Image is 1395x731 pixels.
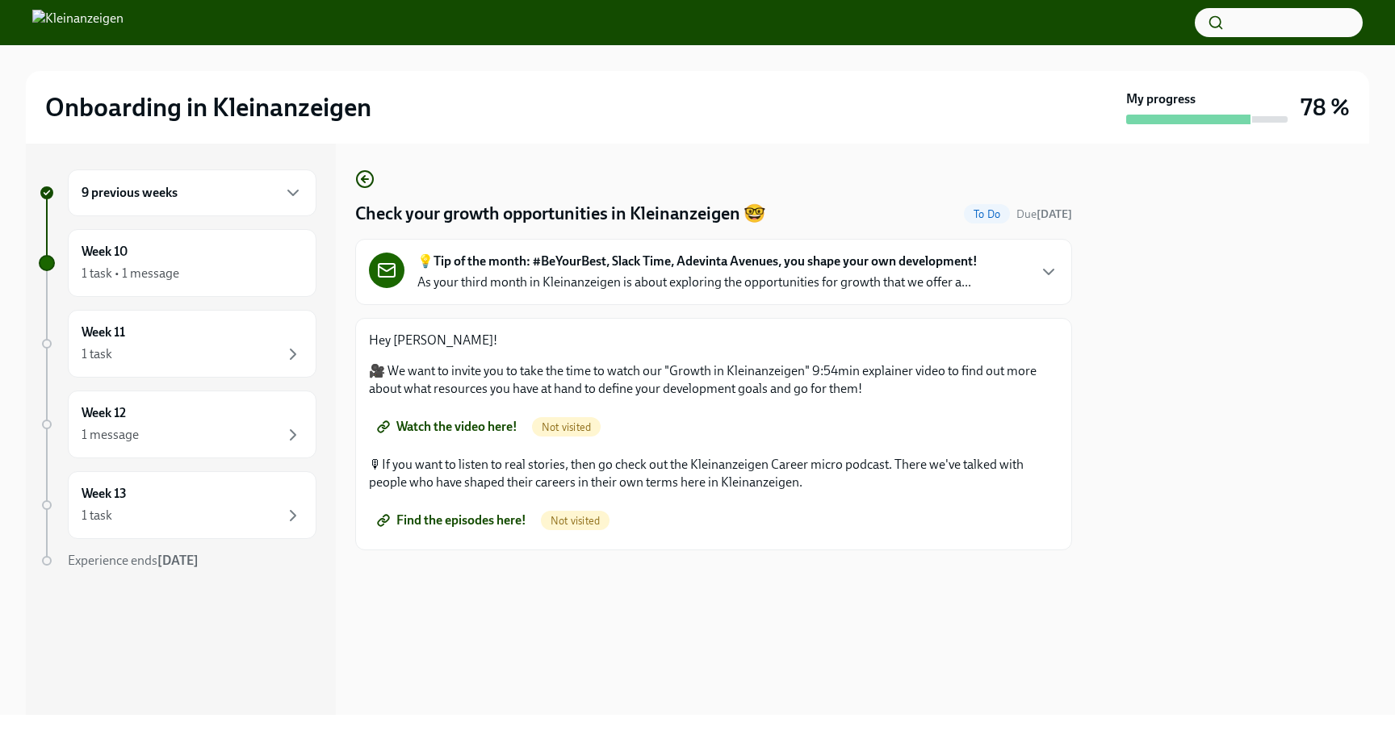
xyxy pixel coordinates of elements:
h6: 9 previous weeks [82,184,178,202]
strong: 💡Tip of the month: #BeYourBest, Slack Time, Adevinta Avenues, you shape your own development! [417,253,978,270]
span: Due [1016,207,1072,221]
div: 1 task [82,507,112,524]
div: 1 task [82,345,112,363]
p: Hey [PERSON_NAME]! [369,332,1058,349]
span: Experience ends [68,553,199,568]
h6: Week 12 [82,404,126,422]
h6: Week 11 [82,324,125,341]
a: Find the episodes here! [369,504,538,537]
h4: Check your growth opportunities in Kleinanzeigen 🤓 [355,202,765,226]
div: 9 previous weeks [68,169,316,216]
strong: My progress [1126,90,1196,108]
a: Week 111 task [39,310,316,378]
p: As your third month in Kleinanzeigen is about exploring the opportunities for growth that we offe... [417,274,971,291]
h6: Week 13 [82,485,127,503]
span: Watch the video here! [380,419,517,435]
span: September 24th, 2025 09:00 [1016,207,1072,222]
a: Week 101 task • 1 message [39,229,316,297]
strong: [DATE] [157,553,199,568]
a: Week 131 task [39,471,316,539]
div: 1 task • 1 message [82,265,179,282]
h3: 78 % [1301,93,1350,122]
h2: Onboarding in Kleinanzeigen [45,91,371,123]
img: Kleinanzeigen [32,10,124,36]
div: 1 message [82,426,139,444]
span: Not visited [541,515,610,527]
strong: [DATE] [1037,207,1072,221]
p: 🎥 We want to invite you to take the time to watch our "Growth in Kleinanzeigen" 9:54min explainer... [369,362,1058,398]
p: 🎙If you want to listen to real stories, then go check out the Kleinanzeigen Career micro podcast.... [369,456,1058,491]
a: Week 121 message [39,391,316,458]
a: Watch the video here! [369,411,529,443]
span: Not visited [532,421,601,433]
span: To Do [964,208,1010,220]
h6: Week 10 [82,243,128,261]
span: Find the episodes here! [380,512,526,528]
